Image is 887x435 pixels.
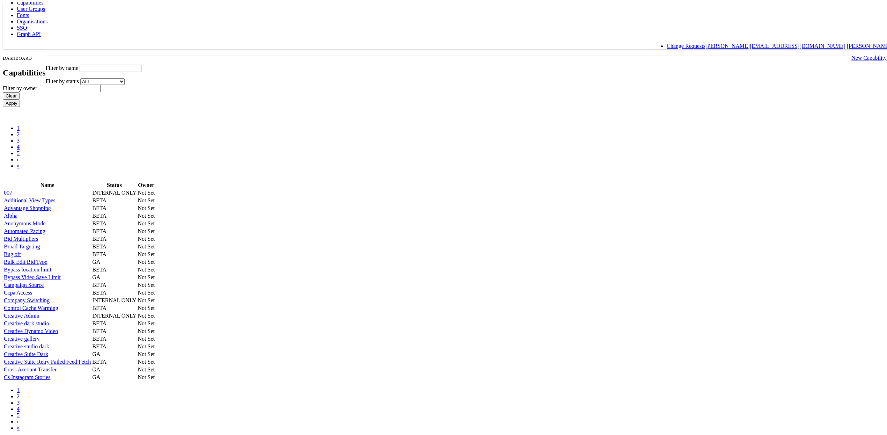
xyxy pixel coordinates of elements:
[138,211,155,218] td: Not Set
[17,417,19,423] a: ›
[17,123,20,129] a: 1
[92,372,100,378] span: GA
[92,319,107,325] span: BETA
[138,295,155,302] td: Not Set
[3,84,37,89] span: Filter by owner
[92,326,107,332] span: BETA
[138,234,155,241] td: Not Set
[667,41,705,47] a: Change Requests
[17,411,20,416] a: 5
[92,219,107,225] span: BETA
[92,357,107,363] span: BETA
[17,29,41,35] a: Graph API
[138,241,155,248] td: Not Set
[4,365,57,371] a: Cross Account Transfer
[92,265,107,271] span: BETA
[17,392,20,398] a: 2
[138,203,155,210] td: Not Set
[92,234,107,240] span: BETA
[92,211,107,217] span: BETA
[17,148,20,154] a: 5
[92,203,107,209] span: BETA
[4,319,49,325] a: Creative dark studio
[17,404,20,410] a: 4
[138,349,155,356] td: Not Set
[4,219,46,225] a: Anonymous Mode
[138,357,155,364] td: Not Set
[46,63,78,69] span: Filter by name
[17,142,20,148] a: 4
[17,4,45,10] span: User Groups
[4,311,39,317] a: Creative Admin
[4,288,32,294] a: Ccpa Access
[138,364,155,371] td: Not Set
[138,218,155,225] td: Not Set
[92,288,107,294] span: BETA
[3,98,20,105] input: Apply
[4,342,49,348] a: Creative studio dark
[3,90,20,98] input: Clear
[17,161,20,167] a: »
[4,249,21,255] a: Bug off
[92,188,136,194] span: INTERNAL ONLY
[17,130,20,136] a: 2
[17,136,20,142] a: 3
[92,334,107,340] span: BETA
[138,372,155,379] td: Not Set
[4,280,44,286] a: Campaign Source
[138,311,155,318] td: Not Set
[92,242,107,248] span: BETA
[138,188,155,195] td: Not Set
[4,242,40,248] a: Broad Targeting
[92,249,107,255] span: BETA
[138,249,155,256] td: Not Set
[138,226,155,233] td: Not Set
[4,196,56,202] a: Additional View Types
[138,334,155,341] td: Not Set
[4,273,61,278] a: Bypass Video Save Limit
[92,226,107,232] span: BETA
[3,66,46,76] h2: Capabilities
[92,303,107,309] span: BETA
[138,180,155,187] th: Owner
[17,155,19,161] a: ›
[92,296,136,302] span: INTERNAL ONLY
[4,257,47,263] a: Bulk Edit Bid Type
[705,41,845,47] a: [PERSON_NAME][EMAIL_ADDRESS][DOMAIN_NAME]
[4,296,50,302] a: Company Switching
[17,423,20,429] a: »
[17,10,29,16] span: Fonts
[92,342,107,348] span: BETA
[46,77,79,82] span: Filter by status
[3,180,91,187] th: Name
[4,265,51,271] a: Bypass location limit
[92,196,107,202] span: BETA
[17,398,20,404] a: 3
[138,341,155,348] td: Not Set
[4,326,58,332] a: Creative Dynamo Video
[4,226,45,232] a: Automated Pacing
[92,280,107,286] span: BETA
[92,257,100,263] span: GA
[3,54,32,59] small: DASHBOARD
[4,188,12,194] a: 007
[92,349,100,355] span: GA
[138,326,155,333] td: Not Set
[92,273,100,278] span: GA
[138,264,155,271] td: Not Set
[92,180,137,187] th: Status
[138,318,155,325] td: Not Set
[4,334,40,340] a: Creative gallery
[138,272,155,279] td: Not Set
[4,349,48,355] a: Creative Suite Dark
[138,303,155,310] td: Not Set
[4,234,38,240] a: Bid Multipliers
[17,23,27,29] a: SSO
[138,288,155,295] td: Not Set
[17,17,48,23] a: Organisations
[92,311,136,317] span: INTERNAL ONLY
[138,257,155,264] td: Not Set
